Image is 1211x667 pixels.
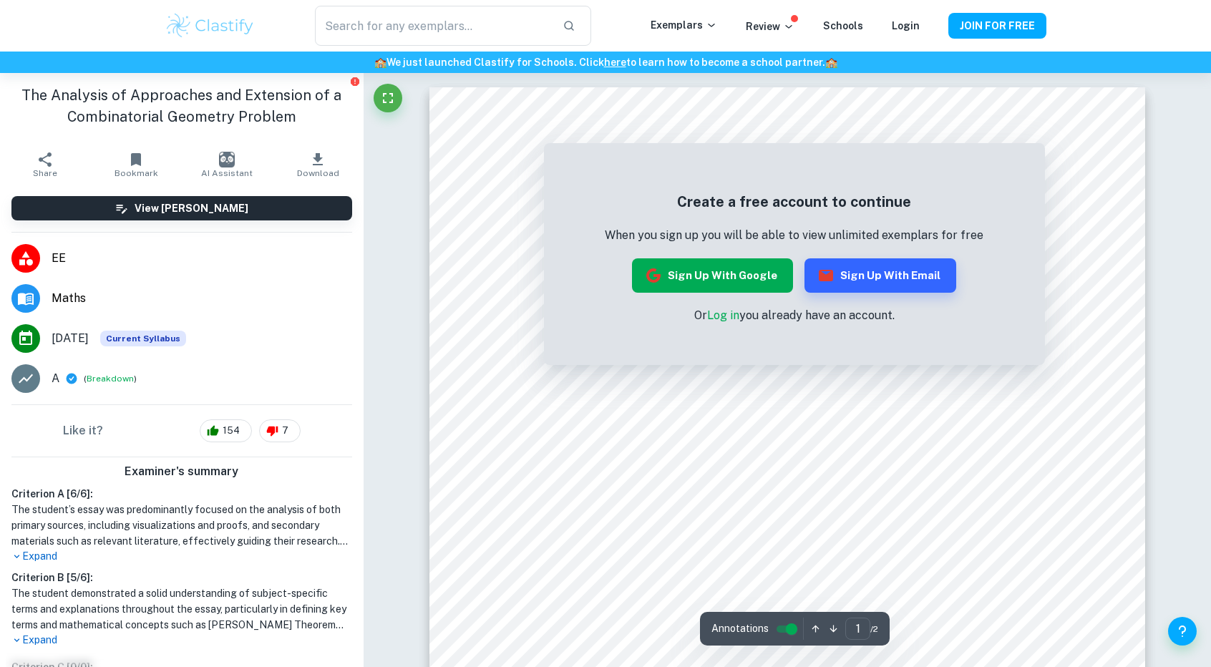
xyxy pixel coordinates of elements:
[825,57,837,68] span: 🏫
[33,168,57,178] span: Share
[52,370,59,387] p: A
[11,633,352,648] p: Expand
[52,250,352,267] span: EE
[605,227,983,244] p: When you sign up you will be able to view unlimited exemplars for free
[605,307,983,324] p: Or you already have an account.
[315,6,551,46] input: Search for any exemplars...
[374,57,386,68] span: 🏫
[182,145,273,185] button: AI Assistant
[100,331,186,346] span: Current Syllabus
[84,372,137,386] span: ( )
[87,372,134,385] button: Breakdown
[219,152,235,167] img: AI Assistant
[52,330,89,347] span: [DATE]
[11,84,352,127] h1: The Analysis of Approaches and Extension of a Combinatorial Geometry Problem
[63,422,103,439] h6: Like it?
[746,19,794,34] p: Review
[297,168,339,178] span: Download
[91,145,182,185] button: Bookmark
[11,585,352,633] h1: The student demonstrated a solid understanding of subject-specific terms and explanations through...
[350,76,361,87] button: Report issue
[11,486,352,502] h6: Criterion A [ 6 / 6 ]:
[632,258,793,293] button: Sign up with Google
[711,621,769,636] span: Annotations
[274,424,296,438] span: 7
[605,191,983,213] h5: Create a free account to continue
[52,290,352,307] span: Maths
[100,331,186,346] div: This exemplar is based on the current syllabus. Feel free to refer to it for inspiration/ideas wh...
[273,145,364,185] button: Download
[201,168,253,178] span: AI Assistant
[11,502,352,549] h1: The student’s essay was predominantly focused on the analysis of both primary sources, including ...
[870,623,878,636] span: / 2
[804,258,956,293] button: Sign up with Email
[11,196,352,220] button: View [PERSON_NAME]
[200,419,252,442] div: 154
[707,308,739,322] a: Log in
[259,419,301,442] div: 7
[3,54,1208,70] h6: We just launched Clastify for Schools. Click to learn how to become a school partner.
[892,20,920,31] a: Login
[215,424,248,438] span: 154
[115,168,158,178] span: Bookmark
[135,200,248,216] h6: View [PERSON_NAME]
[6,463,358,480] h6: Examiner's summary
[1168,617,1197,646] button: Help and Feedback
[374,84,402,112] button: Fullscreen
[651,17,717,33] p: Exemplars
[11,570,352,585] h6: Criterion B [ 5 / 6 ]:
[823,20,863,31] a: Schools
[604,57,626,68] a: here
[948,13,1046,39] button: JOIN FOR FREE
[11,549,352,564] p: Expand
[165,11,256,40] img: Clastify logo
